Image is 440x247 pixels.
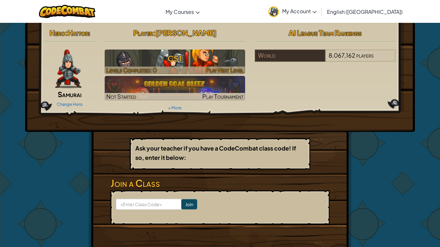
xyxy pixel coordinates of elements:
[116,199,181,210] input: <Enter Class Code>
[105,50,245,74] img: CS1
[153,28,156,37] span: :
[106,66,157,74] span: Levels Completed: 0
[282,8,317,14] span: My Account
[68,28,90,37] span: Hattori
[65,28,68,37] span: :
[255,56,396,63] a: World8,067,162players
[329,51,355,59] span: 8,067,162
[202,93,244,100] span: Play Tournament
[105,50,245,74] a: Play Next Level
[105,76,245,100] img: Golden Goal
[55,50,81,88] img: samurai.pose.png
[356,51,374,59] span: players
[133,28,153,37] span: Player
[181,199,197,209] input: Join
[135,144,296,161] b: Ask your teacher if you have a CodeCombat class code! If so, enter it below:
[110,176,330,190] h3: Join a Class
[289,28,362,37] span: AI League Team Rankings
[166,8,194,15] span: My Courses
[268,6,279,17] img: avatar
[168,105,182,110] a: + More
[162,3,203,20] a: My Courses
[105,76,245,100] a: Not StartedPlay Tournament
[57,102,83,107] a: Change Hero
[50,28,65,37] span: Hero
[327,8,403,15] span: English ([GEOGRAPHIC_DATA])
[324,3,406,20] a: English ([GEOGRAPHIC_DATA])
[106,93,136,100] span: Not Started
[206,66,244,74] span: Play Next Level
[265,1,320,22] a: My Account
[255,50,325,62] div: World
[39,5,95,18] img: CodeCombat logo
[105,51,245,66] h3: CS1
[156,28,216,37] span: [PERSON_NAME]
[58,90,81,99] span: Samurai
